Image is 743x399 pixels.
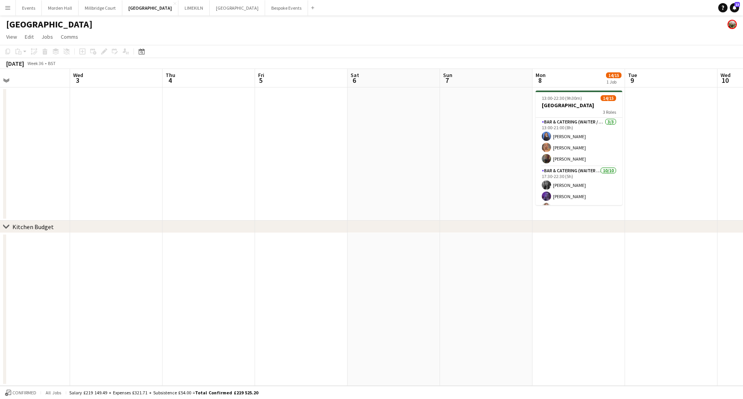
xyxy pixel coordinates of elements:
[58,32,81,42] a: Comms
[44,390,63,396] span: All jobs
[48,60,56,66] div: BST
[6,60,24,67] div: [DATE]
[61,33,78,40] span: Comms
[4,389,38,397] button: Confirmed
[728,20,737,29] app-user-avatar: Staffing Manager
[38,32,56,42] a: Jobs
[25,33,34,40] span: Edit
[26,60,45,66] span: Week 36
[265,0,308,15] button: Bespoke Events
[730,3,739,12] a: 13
[122,0,178,15] button: [GEOGRAPHIC_DATA]
[12,223,54,231] div: Kitchen Budget
[22,32,37,42] a: Edit
[3,32,20,42] a: View
[79,0,122,15] button: Millbridge Court
[195,390,258,396] span: Total Confirmed £219 525.20
[6,33,17,40] span: View
[69,390,258,396] div: Salary £219 149.49 + Expenses £321.71 + Subsistence £54.00 =
[42,0,79,15] button: Morden Hall
[6,19,92,30] h1: [GEOGRAPHIC_DATA]
[178,0,210,15] button: LIMEKILN
[41,33,53,40] span: Jobs
[16,0,42,15] button: Events
[12,390,36,396] span: Confirmed
[734,2,740,7] span: 13
[210,0,265,15] button: [GEOGRAPHIC_DATA]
